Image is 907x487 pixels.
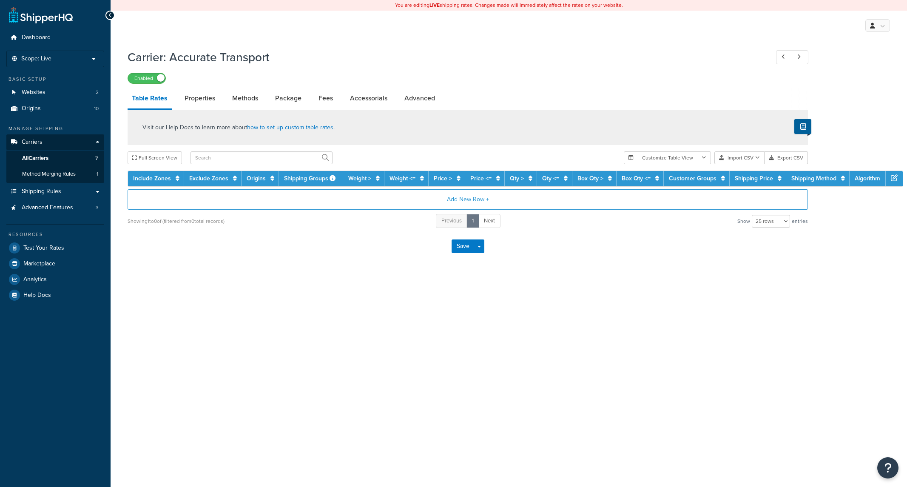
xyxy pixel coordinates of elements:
button: Export CSV [765,151,808,164]
a: Websites2 [6,85,104,100]
a: Methods [228,88,262,108]
a: Exclude Zones [189,174,228,183]
button: Add New Row + [128,189,808,210]
span: Previous [441,216,462,225]
a: Price <= [470,174,492,183]
th: Shipping Groups [279,171,343,186]
input: Search [190,151,333,164]
button: Save [452,239,475,253]
span: Marketplace [23,260,55,268]
button: Open Resource Center [877,457,898,478]
span: Carriers [22,139,43,146]
li: Carriers [6,134,104,183]
a: AllCarriers7 [6,151,104,166]
a: Origins [247,174,266,183]
a: Previous [436,214,467,228]
div: Showing 1 to 0 of (filtered from 0 total records) [128,215,225,227]
a: Box Qty > [577,174,603,183]
span: 7 [95,155,98,162]
button: Import CSV [714,151,765,164]
a: Help Docs [6,288,104,303]
a: Shipping Price [735,174,773,183]
span: Websites [22,89,45,96]
b: LIVE [429,1,440,9]
a: Weight > [348,174,371,183]
li: Advanced Features [6,200,104,216]
a: Accessorials [346,88,392,108]
a: Qty > [510,174,524,183]
a: 1 [466,214,479,228]
span: Next [484,216,495,225]
span: 2 [96,89,99,96]
button: Full Screen View [128,151,182,164]
a: Qty <= [542,174,559,183]
a: Next [478,214,500,228]
span: Origins [22,105,41,112]
div: Resources [6,231,104,238]
a: Advanced [400,88,439,108]
label: Enabled [128,73,165,83]
a: Marketplace [6,256,104,271]
a: Previous Record [776,50,793,64]
a: Include Zones [133,174,171,183]
li: Origins [6,101,104,117]
a: Analytics [6,272,104,287]
span: entries [792,215,808,227]
a: Method Merging Rules1 [6,166,104,182]
span: Method Merging Rules [22,171,76,178]
a: Properties [180,88,219,108]
a: Test Your Rates [6,240,104,256]
a: Advanced Features3 [6,200,104,216]
a: Package [271,88,306,108]
a: Customer Groups [669,174,717,183]
a: Carriers [6,134,104,150]
span: Test Your Rates [23,245,64,252]
p: Visit our Help Docs to learn more about . [142,123,335,132]
li: Method Merging Rules [6,166,104,182]
a: Fees [314,88,337,108]
a: Shipping Rules [6,184,104,199]
span: Show [737,215,750,227]
a: Table Rates [128,88,172,110]
a: Next Record [792,50,808,64]
h1: Carrier: Accurate Transport [128,49,760,66]
div: Manage Shipping [6,125,104,132]
button: Customize Table View [624,151,711,164]
li: Websites [6,85,104,100]
a: Price > [434,174,452,183]
span: Dashboard [22,34,51,41]
div: Basic Setup [6,76,104,83]
a: Origins10 [6,101,104,117]
span: Shipping Rules [22,188,61,195]
a: Dashboard [6,30,104,46]
button: Show Help Docs [794,119,811,134]
span: Scope: Live [21,55,51,63]
span: Help Docs [23,292,51,299]
a: Shipping Method [791,174,836,183]
span: All Carriers [22,155,48,162]
th: Algorithm [850,171,886,186]
span: 3 [96,204,99,211]
span: 10 [94,105,99,112]
span: 1 [97,171,98,178]
span: Analytics [23,276,47,283]
a: Weight <= [390,174,415,183]
span: Advanced Features [22,204,73,211]
a: Box Qty <= [622,174,651,183]
a: how to set up custom table rates [247,123,333,132]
